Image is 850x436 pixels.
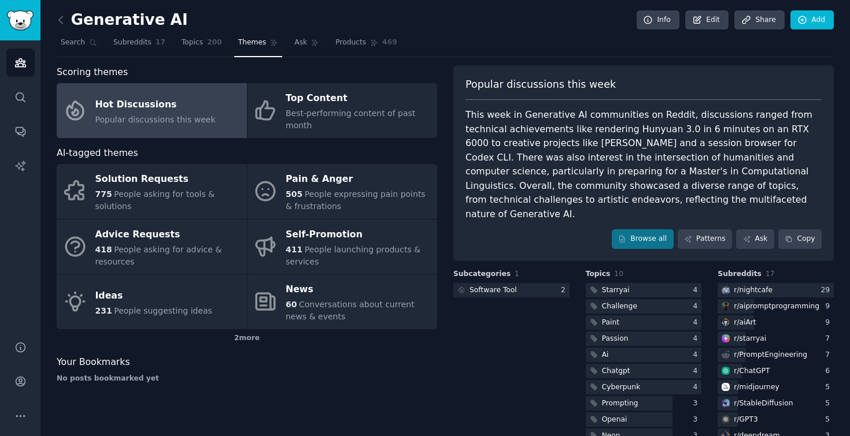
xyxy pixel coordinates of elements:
img: GPT3 [722,415,730,423]
div: This week in Generative AI communities on Reddit, discussions ranged from technical achievements ... [465,108,822,221]
a: Info [637,10,679,30]
div: r/ PromptEngineering [734,350,807,360]
div: Cyberpunk [602,382,641,393]
a: Chatgpt4 [586,364,702,378]
span: 60 [286,300,297,309]
span: Products [335,38,366,48]
span: Themes [238,38,267,48]
h2: Generative AI [57,11,188,29]
div: r/ midjourney [734,382,779,393]
div: 29 [821,285,834,296]
span: People expressing pain points & frustrations [286,189,426,211]
a: Ai4 [586,348,702,362]
a: Ask [736,229,774,249]
span: 10 [614,270,623,278]
div: Challenge [602,301,637,312]
div: Software Tool [470,285,517,296]
div: 3 [693,415,702,425]
span: Subreddits [113,38,151,48]
a: midjourneyr/midjourney5 [718,380,834,394]
span: 411 [286,245,302,254]
span: 775 [95,189,112,199]
a: GPT3r/GPT35 [718,412,834,427]
img: ChatGPT [722,367,730,375]
span: Best-performing content of past month [286,109,415,130]
span: Conversations about current news & events [286,300,415,321]
span: People launching products & services [286,245,420,266]
img: GummySearch logo [7,10,34,31]
div: Advice Requests [95,225,241,244]
div: 6 [825,366,834,377]
a: Openai3 [586,412,702,427]
div: Starryai [602,285,630,296]
div: 4 [693,350,702,360]
div: 5 [825,415,834,425]
img: midjourney [722,383,730,391]
div: 3 [693,398,702,409]
div: No posts bookmarked yet [57,374,437,384]
div: r/ StableDiffusion [734,398,793,409]
img: aipromptprogramming [722,302,730,310]
div: Chatgpt [602,366,630,377]
span: Popular discussions this week [465,77,616,92]
div: Paint [602,318,619,328]
a: ChatGPTr/ChatGPT6 [718,364,834,378]
div: 4 [693,285,702,296]
a: Software Tool2 [453,283,570,297]
div: 4 [693,366,702,377]
a: Starryai4 [586,283,702,297]
span: Subcategories [453,269,511,280]
span: 418 [95,245,112,254]
div: 9 [825,301,834,312]
img: aiArt [722,318,730,326]
a: Cyberpunk4 [586,380,702,394]
a: Hot DiscussionsPopular discussions this week [57,83,247,138]
a: Browse all [612,229,674,249]
div: r/ starryai [734,334,766,344]
div: r/ GPT3 [734,415,757,425]
div: r/ aipromptprogramming [734,301,819,312]
div: Self-Promotion [286,225,431,244]
span: Scoring themes [57,65,128,80]
a: Ideas231People suggesting ideas [57,274,247,329]
a: Paint4 [586,315,702,330]
div: Hot Discussions [95,95,216,114]
button: Copy [778,229,822,249]
div: 7 [825,334,834,344]
div: 9 [825,318,834,328]
span: Topics [586,269,611,280]
div: 4 [693,301,702,312]
img: StableDiffusion [722,399,730,407]
span: People asking for advice & resources [95,245,222,266]
div: 4 [693,318,702,328]
a: Solution Requests775People asking for tools & solutions [57,164,247,219]
div: 5 [825,398,834,409]
span: 17 [766,270,775,278]
div: Prompting [602,398,638,409]
div: Top Content [286,90,431,108]
a: r/PromptEngineering7 [718,348,834,362]
a: nightcafer/nightcafe29 [718,283,834,297]
div: 7 [825,350,834,360]
a: Top ContentBest-performing content of past month [247,83,438,138]
span: People asking for tools & solutions [95,189,215,211]
a: Pain & Anger505People expressing pain points & frustrations [247,164,438,219]
span: 1 [515,270,519,278]
a: Share [734,10,784,30]
div: 2 more [57,329,437,348]
a: Challenge4 [586,299,702,314]
span: Subreddits [718,269,762,280]
span: People suggesting ideas [114,306,212,315]
div: 5 [825,382,834,393]
img: starryai [722,334,730,342]
a: Search [57,33,101,57]
div: r/ aiArt [734,318,756,328]
a: Self-Promotion411People launching products & services [247,219,438,274]
a: News60Conversations about current news & events [247,274,438,329]
span: Popular discussions this week [95,115,216,124]
span: 469 [382,38,397,48]
a: aipromptprogrammingr/aipromptprogramming9 [718,299,834,314]
div: News [286,281,431,299]
div: Ai [602,350,609,360]
div: 4 [693,334,702,344]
